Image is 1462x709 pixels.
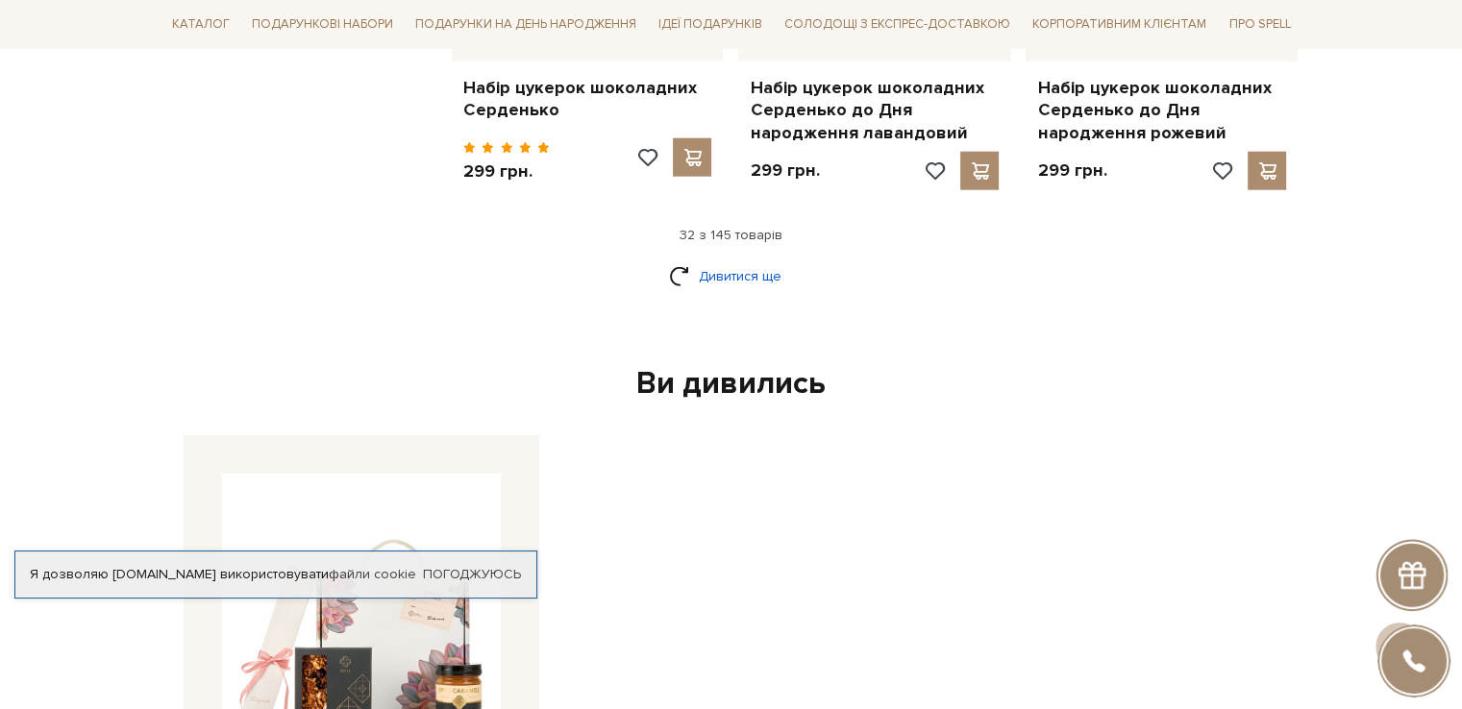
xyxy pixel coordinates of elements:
a: Корпоративним клієнтам [1025,8,1214,40]
a: Погоджуюсь [423,566,521,583]
span: Каталог [164,10,237,39]
p: 299 грн. [750,159,819,182]
span: Подарункові набори [244,10,401,39]
a: Набір цукерок шоколадних Серденько до Дня народження рожевий [1037,77,1286,144]
span: Про Spell [1221,10,1298,39]
div: Я дозволяю [DOMAIN_NAME] використовувати [15,566,536,583]
a: Солодощі з експрес-доставкою [777,8,1018,40]
div: Ви дивились [176,364,1287,404]
span: Подарунки на День народження [408,10,644,39]
a: Дивитися ще [669,259,794,293]
p: 299 грн. [1037,159,1106,182]
a: Набір цукерок шоколадних Серденько [463,77,712,122]
p: 299 грн. [463,160,551,183]
a: файли cookie [329,566,416,582]
div: 32 з 145 товарів [157,227,1306,244]
a: Набір цукерок шоколадних Серденько до Дня народження лавандовий [750,77,999,144]
span: Ідеї подарунків [651,10,770,39]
